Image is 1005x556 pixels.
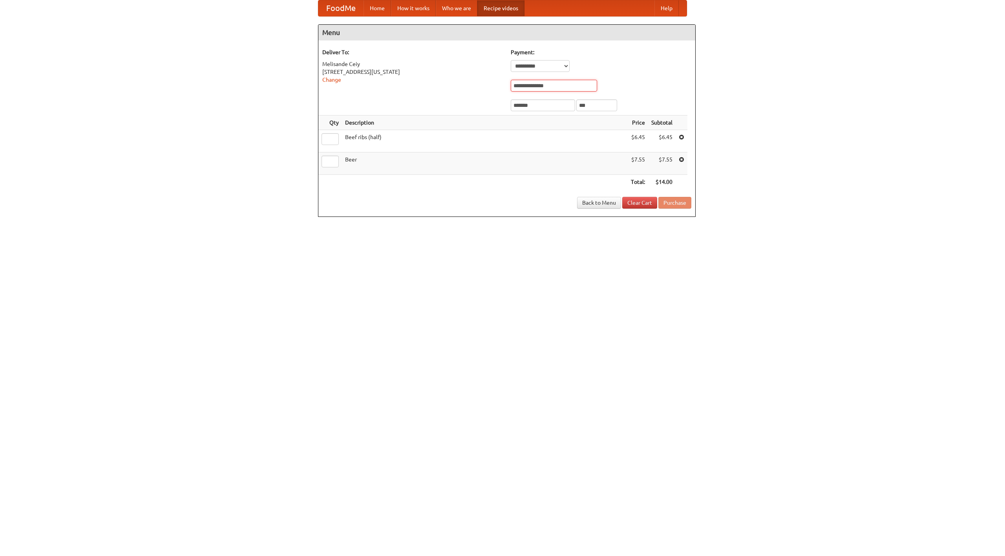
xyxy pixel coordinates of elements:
[628,116,648,130] th: Price
[577,197,621,209] a: Back to Menu
[628,175,648,189] th: Total:
[322,60,503,68] div: Melisande Ceiy
[322,48,503,56] h5: Deliver To:
[364,0,391,16] a: Home
[648,116,676,130] th: Subtotal
[654,0,679,16] a: Help
[477,0,524,16] a: Recipe videos
[648,152,676,175] td: $7.55
[318,0,364,16] a: FoodMe
[436,0,477,16] a: Who we are
[511,48,691,56] h5: Payment:
[342,116,628,130] th: Description
[322,68,503,76] div: [STREET_ADDRESS][US_STATE]
[342,152,628,175] td: Beer
[648,175,676,189] th: $14.00
[318,25,695,40] h4: Menu
[391,0,436,16] a: How it works
[322,77,341,83] a: Change
[648,130,676,152] td: $6.45
[318,116,342,130] th: Qty
[628,130,648,152] td: $6.45
[342,130,628,152] td: Beef ribs (half)
[658,197,691,209] button: Purchase
[628,152,648,175] td: $7.55
[622,197,657,209] a: Clear Cart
